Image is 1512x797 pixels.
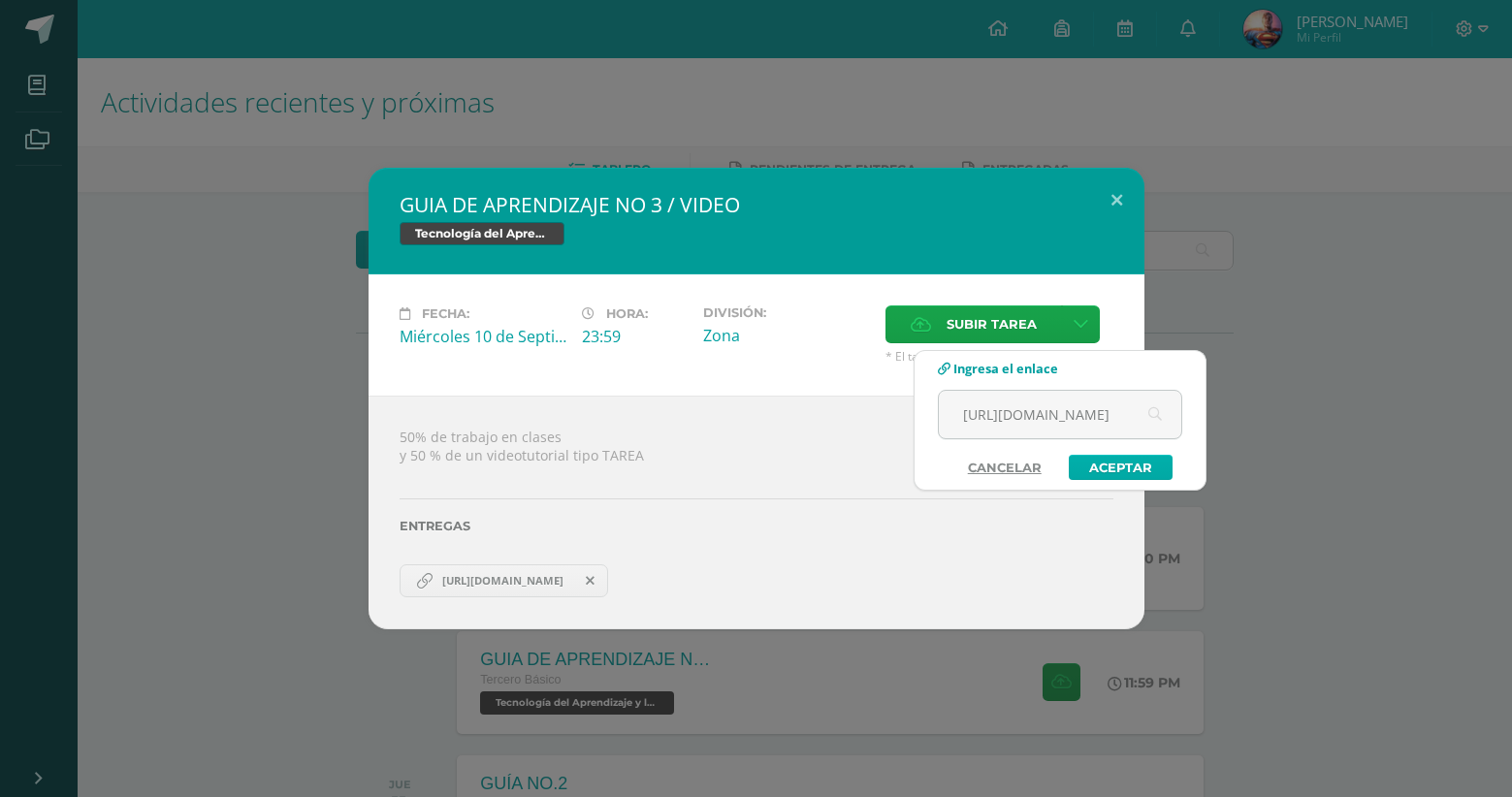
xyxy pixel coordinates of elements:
[422,306,469,321] span: Fecha:
[1089,168,1144,234] button: Close (Esc)
[939,391,1181,438] input: Ej. www.google.com
[400,222,564,245] span: Tecnología del Aprendizaje y la Comunicación (TIC)
[885,348,1113,365] span: * El tamaño máximo permitido es 50 MB
[1069,455,1173,480] a: Aceptar
[400,326,566,347] div: Miércoles 10 de Septiembre
[703,325,870,346] div: Zona
[433,573,573,589] span: [URL][DOMAIN_NAME]
[400,564,609,597] a: https://youtu.be/4n9z0X5DDjA
[949,455,1061,480] a: Cancelar
[369,396,1144,629] div: 50% de trabajo en clases y 50 % de un videotutorial tipo TAREA
[400,191,1113,218] h2: GUIA DE APRENDIZAJE NO 3 / VIDEO
[582,326,688,347] div: 23:59
[953,360,1058,377] span: Ingresa el enlace
[574,570,607,591] span: Remover entrega
[947,306,1037,342] span: Subir tarea
[703,305,870,320] label: División:
[400,519,1113,533] label: Entregas
[606,306,648,321] span: Hora:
